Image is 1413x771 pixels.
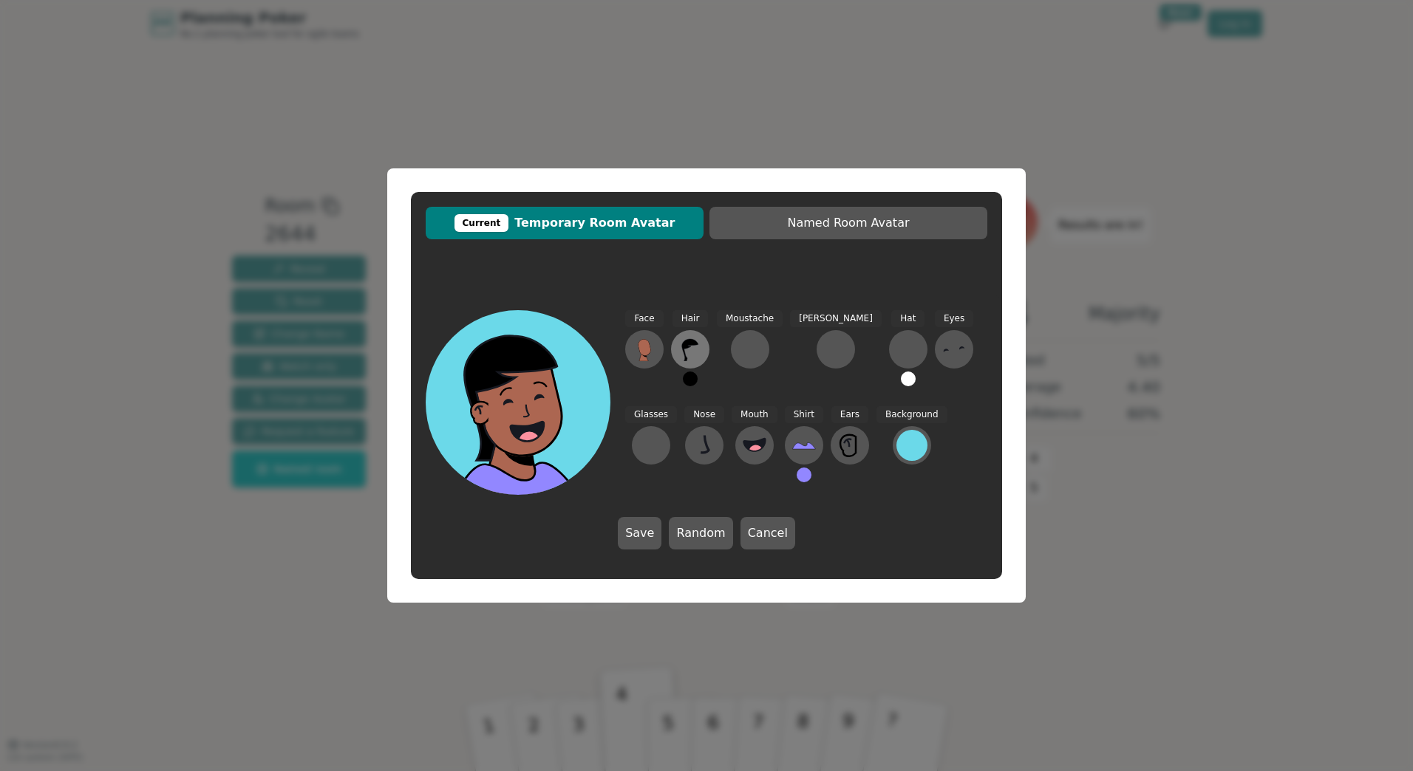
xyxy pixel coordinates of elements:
span: Hair [673,310,709,327]
span: Hat [891,310,925,327]
span: Eyes [935,310,973,327]
button: Save [618,517,661,549]
span: Moustache [717,310,783,327]
span: Glasses [625,406,677,423]
button: Cancel [740,517,795,549]
button: CurrentTemporary Room Avatar [426,207,704,239]
span: Nose [684,406,724,423]
span: Face [625,310,663,327]
span: Ears [831,406,868,423]
span: Temporary Room Avatar [433,214,696,232]
button: Random [669,517,732,549]
span: Background [876,406,947,423]
button: Named Room Avatar [709,207,987,239]
span: Shirt [785,406,823,423]
div: Current [454,214,509,232]
span: Named Room Avatar [717,214,980,232]
span: [PERSON_NAME] [790,310,882,327]
span: Mouth [732,406,777,423]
